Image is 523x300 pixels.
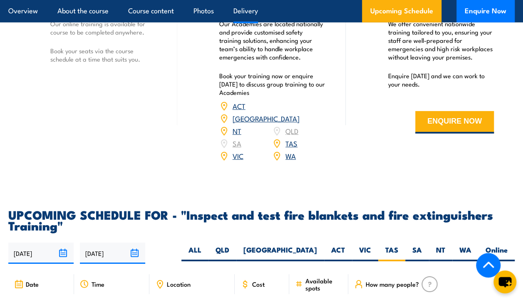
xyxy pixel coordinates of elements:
a: VIC [233,151,243,161]
label: NT [429,245,452,261]
p: Book your seats via the course schedule at a time that suits you. [50,47,156,63]
input: From date [8,243,74,264]
label: WA [452,245,478,261]
span: Location [167,280,191,288]
span: Time [92,280,104,288]
label: QLD [208,245,236,261]
a: [GEOGRAPHIC_DATA] [233,113,300,123]
label: ALL [181,245,208,261]
h2: UPCOMING SCHEDULE FOR - "Inspect and test fire blankets and fire extinguishers Training" [8,209,515,231]
p: We offer convenient nationwide training tailored to you, ensuring your staff are well-prepared fo... [388,20,494,61]
button: ENQUIRE NOW [415,111,494,134]
label: TAS [378,245,405,261]
span: Available spots [305,277,342,291]
label: [GEOGRAPHIC_DATA] [236,245,324,261]
a: ACT [233,101,245,111]
p: Our Academies are located nationally and provide customised safety training solutions, enhancing ... [219,20,325,61]
label: VIC [352,245,378,261]
label: SA [405,245,429,261]
label: ACT [324,245,352,261]
p: Enquire [DATE] and we can work to your needs. [388,72,494,88]
span: Date [26,280,39,288]
p: Book your training now or enquire [DATE] to discuss group training to our Academies [219,72,325,97]
button: chat-button [493,270,516,293]
a: TAS [285,138,297,148]
p: Our online training is available for course to be completed anywhere. [50,20,156,36]
span: How many people? [366,280,419,288]
span: Cost [252,280,265,288]
a: NT [233,126,241,136]
input: To date [80,243,145,264]
a: WA [285,151,296,161]
label: Online [478,245,515,261]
